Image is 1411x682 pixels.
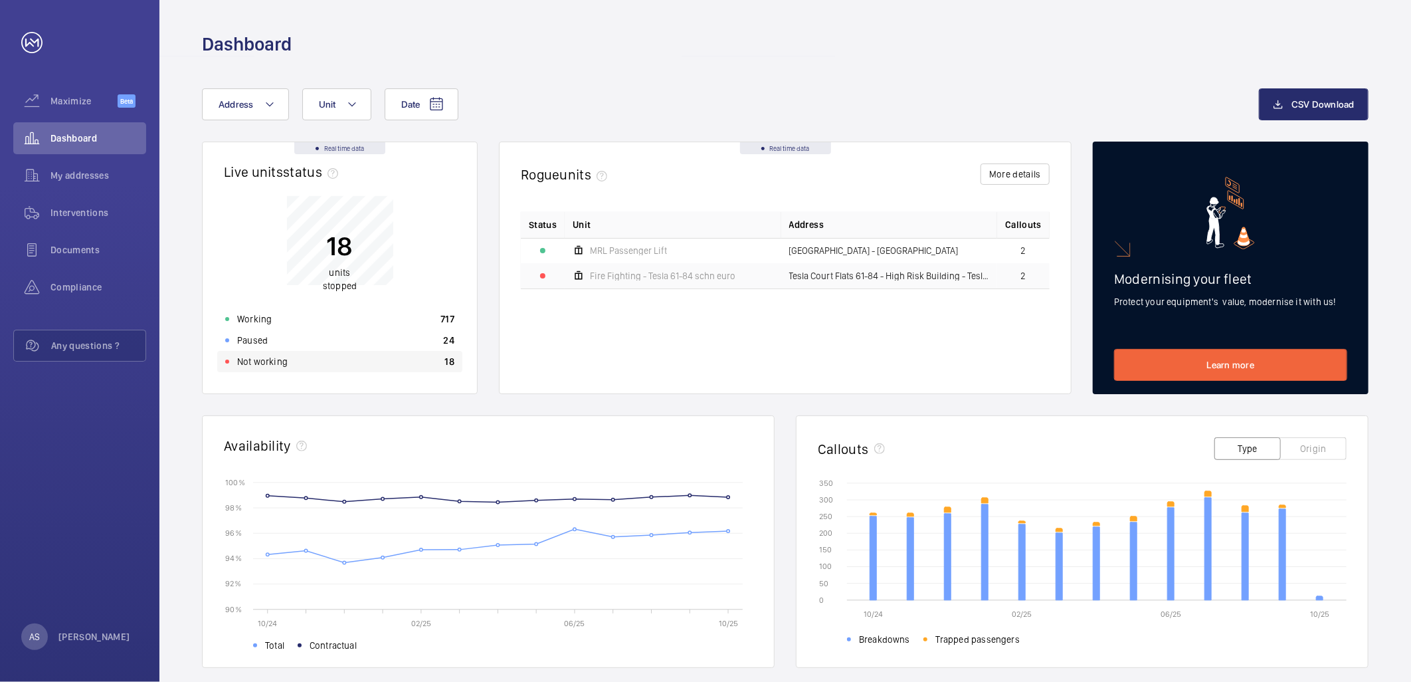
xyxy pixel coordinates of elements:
text: 06/25 [1161,610,1181,619]
p: Protect your equipment's value, modernise it with us! [1114,295,1347,308]
text: 50 [819,579,828,588]
span: Documents [50,243,146,257]
div: Real time data [294,142,385,154]
p: 717 [440,312,454,326]
text: 02/25 [1012,610,1032,619]
span: Contractual [310,639,357,652]
span: units [560,166,613,183]
button: Date [385,88,458,120]
p: 24 [443,334,454,347]
button: More details [981,164,1050,185]
text: 200 [819,528,832,538]
span: Trapped passengers [935,633,1020,646]
p: units [323,267,357,293]
text: 300 [819,495,833,505]
span: My addresses [50,169,146,182]
p: 18 [323,230,357,263]
span: Interventions [50,206,146,219]
span: Unit [573,218,591,231]
span: stopped [323,281,357,292]
p: Working [237,312,272,326]
span: Maximize [50,94,118,108]
h2: Callouts [818,441,869,457]
span: Tesla Court Flats 61-84 - High Risk Building - Tesla Court Flats 61-84 [789,271,990,281]
text: 90 % [225,604,242,614]
h2: Rogue [521,166,612,183]
text: 100 % [225,477,245,487]
text: 0 [819,596,824,605]
button: CSV Download [1259,88,1368,120]
p: Status [529,218,557,231]
p: [PERSON_NAME] [58,630,130,643]
button: Type [1214,437,1281,460]
span: 2 [1021,246,1026,255]
span: Any questions ? [51,339,145,352]
button: Origin [1280,437,1347,460]
span: 2 [1021,271,1026,281]
p: 18 [444,355,454,368]
img: marketing-card.svg [1206,177,1255,249]
text: 94 % [225,554,242,563]
text: 02/25 [411,619,431,628]
p: Paused [237,334,268,347]
h2: Live units [224,164,343,180]
span: CSV Download [1291,99,1355,110]
span: [GEOGRAPHIC_DATA] - [GEOGRAPHIC_DATA] [789,246,959,255]
text: 10/24 [258,619,277,628]
text: 250 [819,512,832,521]
h1: Dashboard [202,32,292,57]
text: 06/25 [565,619,585,628]
span: Compliance [50,281,146,294]
span: Date [401,99,421,110]
span: Address [219,99,254,110]
text: 350 [819,479,833,488]
span: Beta [118,94,136,108]
span: status [283,164,343,180]
p: AS [29,630,40,643]
a: Learn more [1114,349,1347,381]
p: Not working [237,355,288,368]
div: Real time data [740,142,831,154]
text: 10/24 [864,610,883,619]
span: Fire Fighting - Tesla 61-84 schn euro [590,271,735,281]
span: Address [789,218,824,231]
span: Total [265,639,284,652]
h2: Availability [224,437,291,454]
text: 10/25 [1310,610,1329,619]
button: Unit [302,88,371,120]
span: Dashboard [50,132,146,145]
h2: Modernising your fleet [1114,271,1347,287]
span: MRL Passenger Lift [590,246,667,255]
text: 150 [819,545,832,554]
span: Breakdowns [859,633,910,646]
text: 100 [819,562,832,572]
text: 98 % [225,503,242,512]
text: 92 % [225,579,241,588]
span: Callouts [1005,218,1042,231]
button: Address [202,88,289,120]
text: 96 % [225,528,242,538]
span: Unit [319,99,336,110]
text: 10/25 [719,619,738,628]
